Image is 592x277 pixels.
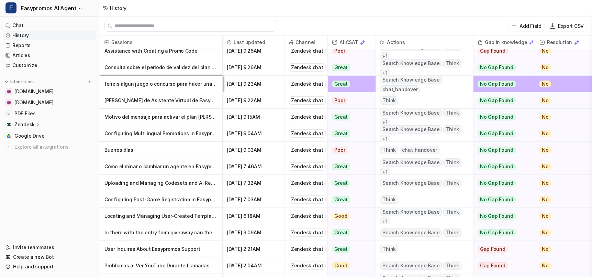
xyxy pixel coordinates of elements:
[225,241,281,257] span: [DATE] 2:21AM
[473,191,530,208] button: No Gap Found
[225,208,281,224] span: [DATE] 6:18AM
[3,252,96,262] a: Create a new Bot
[7,89,11,94] img: www.easypromosapp.com
[104,191,217,208] p: Configuring Post-Game Registration in Easypromos
[14,88,53,95] span: [DOMAIN_NAME]
[289,245,326,253] div: Zendesk chat
[225,224,281,241] span: [DATE] 3:06AM
[520,22,541,30] p: Add Field
[380,217,390,226] span: + 1
[443,109,461,117] span: Think
[478,196,516,203] span: No Gap Found
[102,35,220,49] span: Sessions
[380,179,442,187] span: Search Knowledge Base
[473,43,530,59] button: Gap Found
[473,125,530,142] button: No Gap Found
[225,158,281,175] span: [DATE] 7:46AM
[332,147,347,153] span: Poor
[443,179,461,187] span: Think
[380,146,398,154] span: Think
[473,175,530,191] button: No Gap Found
[7,111,11,116] img: PDF Files
[104,125,217,142] p: Configuring Multilingual Promotions in Easypromos
[7,134,11,138] img: Google Drive
[104,109,217,125] p: Motivo del mensaje para activar el plan [PERSON_NAME]
[478,130,516,137] span: No Gap Found
[539,246,551,253] span: No
[509,21,544,31] button: Add Field
[225,35,281,49] span: Last updated
[104,142,217,158] p: Buenos días
[328,43,371,59] button: Poor
[400,146,439,154] span: chat_handover
[473,208,530,224] button: No Gap Found
[5,2,16,13] span: E
[289,228,326,237] div: Zendesk chat
[225,125,281,142] span: [DATE] 9:04AM
[289,195,326,204] div: Zendesk chat
[332,213,349,220] span: Good
[473,158,530,175] button: No Gap Found
[328,224,371,241] button: Great
[104,158,217,175] p: Cómo eliminar o cambiar un agente en Easypromos
[387,35,405,49] h2: Actions
[104,92,217,109] p: [PERSON_NAME] de Asistente Virtual de Easypromos
[5,143,12,150] img: explore all integrations
[473,76,530,92] button: No Gap Found
[110,4,126,12] div: History
[380,245,398,253] span: Think
[539,81,551,87] span: No
[539,64,551,71] span: No
[3,142,96,152] a: Explore all integrations
[380,69,390,77] span: + 1
[289,262,326,270] div: Zendesk chat
[478,229,516,236] span: No Gap Found
[443,158,461,167] span: Think
[476,35,532,49] div: Gap in knowledge
[289,47,326,55] div: Zendesk chat
[4,79,9,84] img: expand menu
[289,162,326,171] div: Zendesk chat
[332,47,347,54] span: Poor
[478,64,516,71] span: No Gap Found
[287,35,325,49] span: Channel
[7,122,11,127] img: Zendesk
[332,246,350,253] span: Great
[3,87,96,96] a: www.easypromosapp.com[DOMAIN_NAME]
[289,146,326,154] div: Zendesk chat
[3,131,96,141] a: Google DriveGoogle Drive
[225,175,281,191] span: [DATE] 7:32AM
[332,114,350,120] span: Great
[539,180,551,187] span: No
[478,213,516,220] span: No Gap Found
[7,100,11,105] img: easypromos-apiref.redoc.ly
[443,59,461,67] span: Think
[547,21,587,31] button: Export CSV
[443,125,461,134] span: Think
[104,59,217,76] p: Consulta sobre el periodo de validez del plan mensual en Easypromos
[478,81,516,87] span: No Gap Found
[3,21,96,30] a: Chat
[289,63,326,72] div: Zendesk chat
[443,208,461,216] span: Think
[478,47,508,54] span: Gap Found
[332,262,349,269] span: Good
[14,121,35,128] p: Zendesk
[328,59,371,76] button: Great
[3,61,96,70] a: Customize
[331,35,373,49] span: AI CSAT
[10,79,35,85] p: Integrations
[225,43,281,59] span: [DATE] 9:26AM
[380,109,442,117] span: Search Knowledge Base
[380,158,442,167] span: Search Knowledge Base
[332,196,350,203] span: Great
[380,96,398,105] span: Think
[380,59,442,67] span: Search Knowledge Base
[332,130,350,137] span: Great
[328,208,371,224] button: Good
[380,195,398,204] span: Think
[332,97,347,104] span: Poor
[380,228,442,237] span: Search Knowledge Base
[328,158,371,175] button: Great
[478,262,508,269] span: Gap Found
